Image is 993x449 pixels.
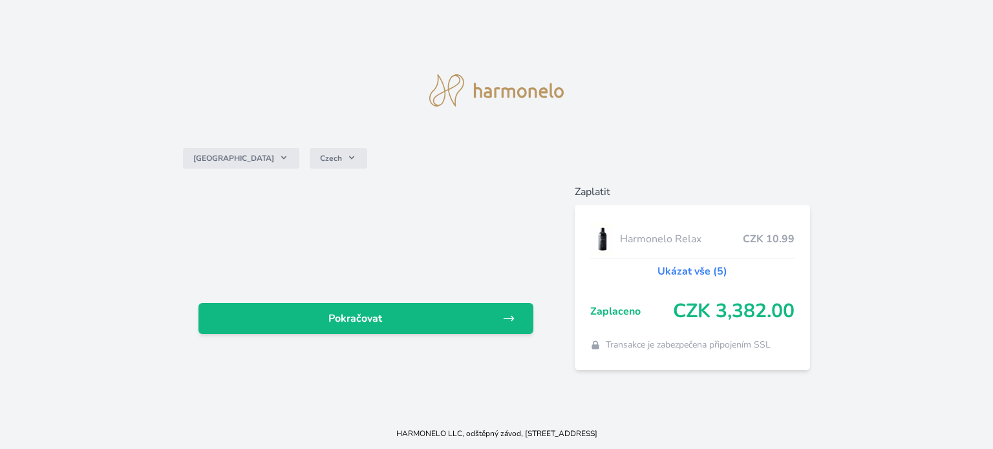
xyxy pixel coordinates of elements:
[657,264,727,279] a: Ukázat vše (5)
[193,153,274,163] span: [GEOGRAPHIC_DATA]
[310,148,367,169] button: Czech
[606,339,771,351] span: Transakce je zabezpečena připojením SSL
[673,300,795,323] span: CZK 3,382.00
[620,231,743,247] span: Harmonelo Relax
[198,303,533,334] a: Pokračovat
[209,311,502,326] span: Pokračovat
[743,231,795,247] span: CZK 10.99
[590,223,615,255] img: CLEAN_RELAX_se_stinem_x-lo.jpg
[575,184,810,200] h6: Zaplatit
[320,153,342,163] span: Czech
[183,148,299,169] button: [GEOGRAPHIC_DATA]
[429,74,564,107] img: logo.svg
[590,304,673,319] span: Zaplaceno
